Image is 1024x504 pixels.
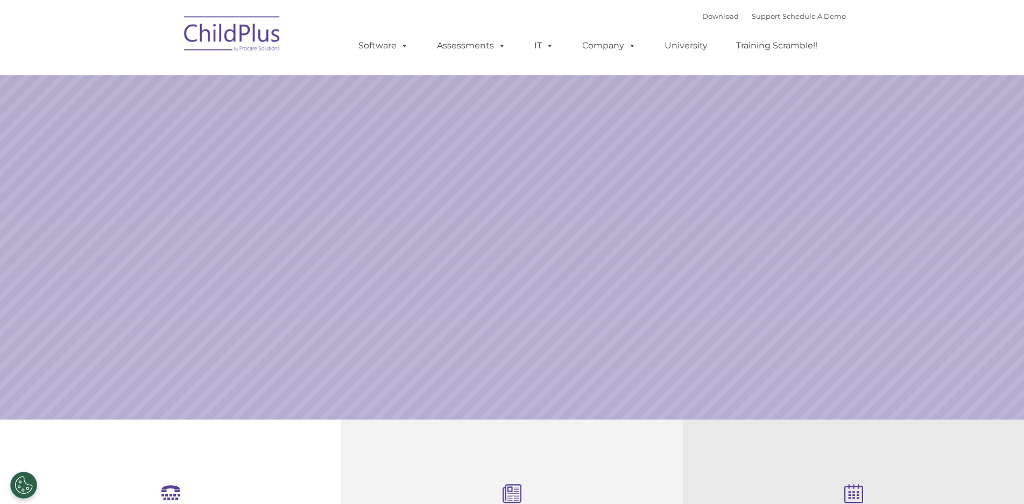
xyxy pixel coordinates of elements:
img: ChildPlus by Procare Solutions [179,9,286,62]
a: Training Scramble!! [725,35,828,56]
a: Support [752,12,780,20]
font: | [702,12,846,20]
a: IT [524,35,564,56]
a: Download [702,12,739,20]
a: University [654,35,718,56]
a: Software [348,35,419,56]
a: Schedule A Demo [782,12,846,20]
a: Company [571,35,647,56]
a: Assessments [426,35,517,56]
button: Cookies Settings [10,472,37,499]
